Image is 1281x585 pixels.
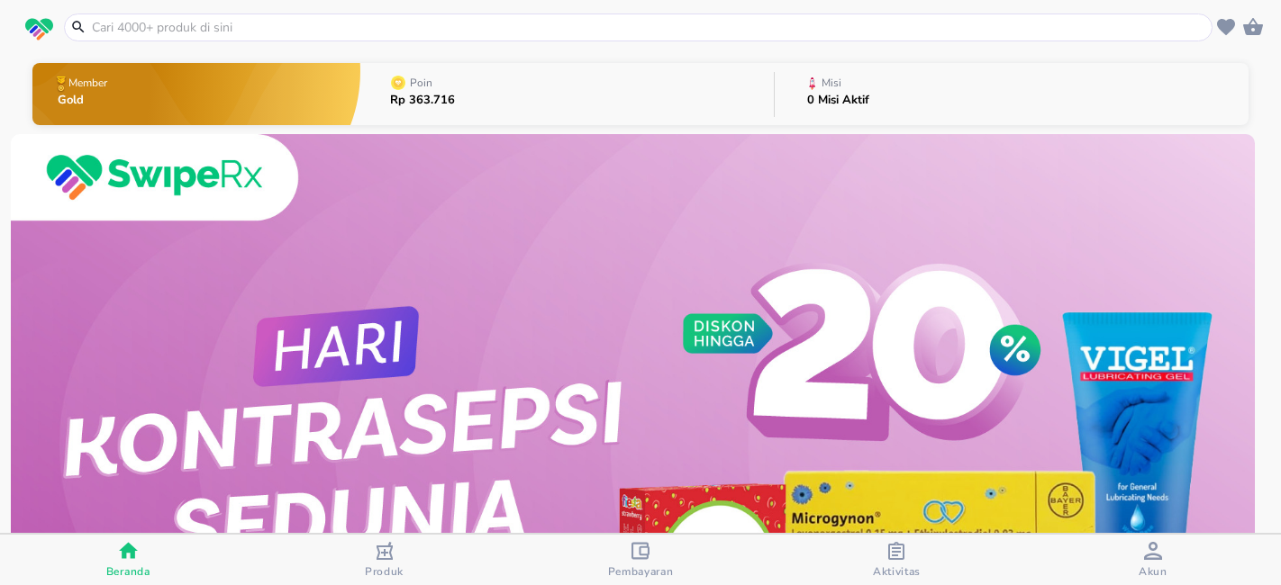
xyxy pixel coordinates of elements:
[608,564,674,579] span: Pembayaran
[106,564,150,579] span: Beranda
[360,58,774,130] button: PoinRp 363.716
[807,94,869,106] p: 0 Misi Aktif
[365,564,404,579] span: Produk
[390,94,455,106] p: Rp 363.716
[90,18,1208,37] input: Cari 4000+ produk di sini
[410,77,432,88] p: Poin
[68,77,107,88] p: Member
[513,535,768,585] button: Pembayaran
[822,77,841,88] p: Misi
[25,18,53,41] img: logo_swiperx_s.bd005f3b.svg
[768,535,1024,585] button: Aktivitas
[1025,535,1281,585] button: Akun
[873,564,921,579] span: Aktivitas
[256,535,512,585] button: Produk
[1139,564,1167,579] span: Akun
[32,58,360,130] button: MemberGold
[775,58,1249,130] button: Misi0 Misi Aktif
[58,94,111,106] p: Gold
